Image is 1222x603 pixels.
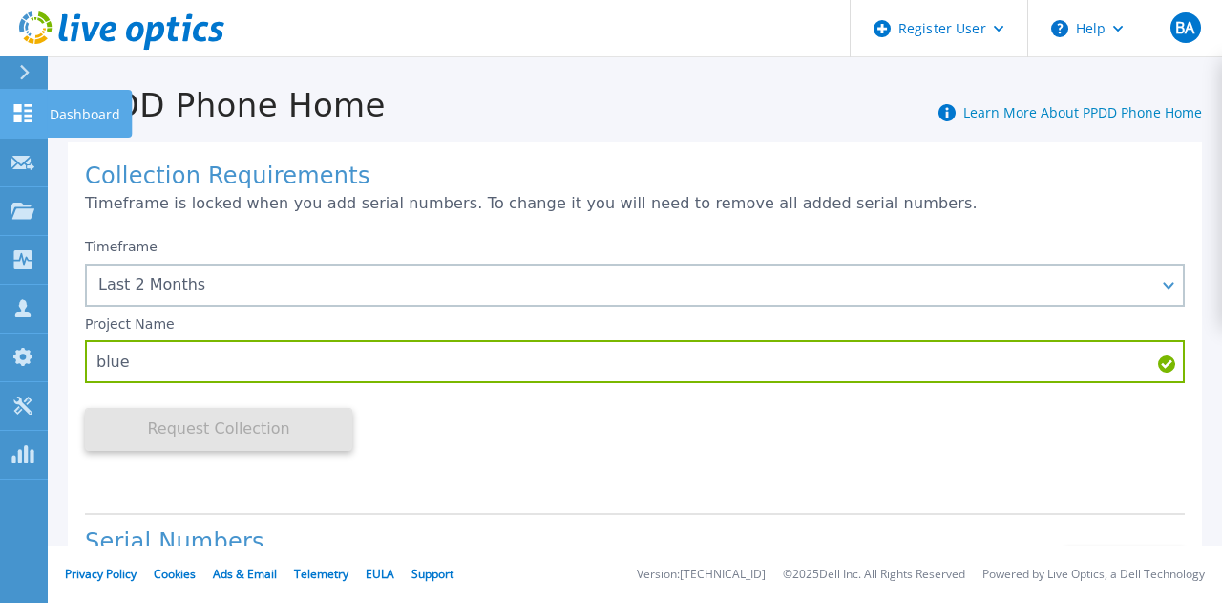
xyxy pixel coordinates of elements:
[213,566,277,582] a: Ads & Email
[85,408,352,451] button: Request Collection
[85,340,1185,383] input: Enter Project Name
[982,569,1205,581] li: Powered by Live Optics, a Dell Technology
[85,529,1031,556] h1: Serial Numbers
[85,195,1185,212] p: Timeframe is locked when you add serial numbers. To change it you will need to remove all added s...
[98,276,1150,293] div: Last 2 Months
[366,566,394,582] a: EULA
[50,90,120,140] p: Dashboard
[85,163,1185,190] h1: Collection Requirements
[48,87,386,124] h1: PPDD Phone Home
[85,239,158,254] label: Timeframe
[783,569,965,581] li: © 2025 Dell Inc. All Rights Reserved
[411,566,453,582] a: Support
[1175,20,1194,35] span: BA
[294,566,348,582] a: Telemetry
[963,103,1202,121] a: Learn More About PPDD Phone Home
[637,569,766,581] li: Version: [TECHNICAL_ID]
[65,566,137,582] a: Privacy Policy
[154,566,196,582] a: Cookies
[85,317,175,331] label: Project Name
